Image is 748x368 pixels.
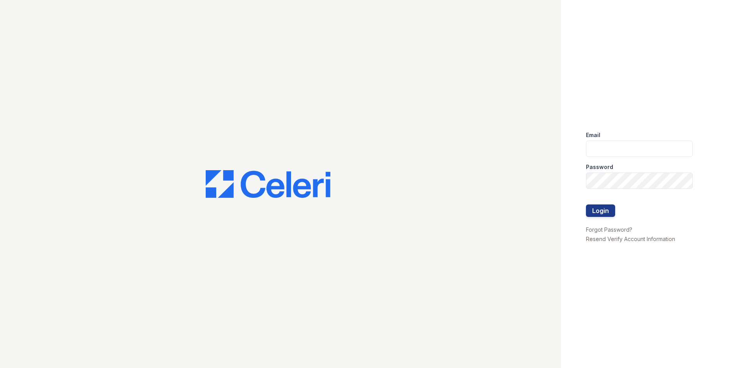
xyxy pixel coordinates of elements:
[586,163,613,171] label: Password
[586,226,632,233] a: Forgot Password?
[586,236,675,242] a: Resend Verify Account Information
[206,170,330,198] img: CE_Logo_Blue-a8612792a0a2168367f1c8372b55b34899dd931a85d93a1a3d3e32e68fde9ad4.png
[586,131,600,139] label: Email
[586,204,615,217] button: Login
